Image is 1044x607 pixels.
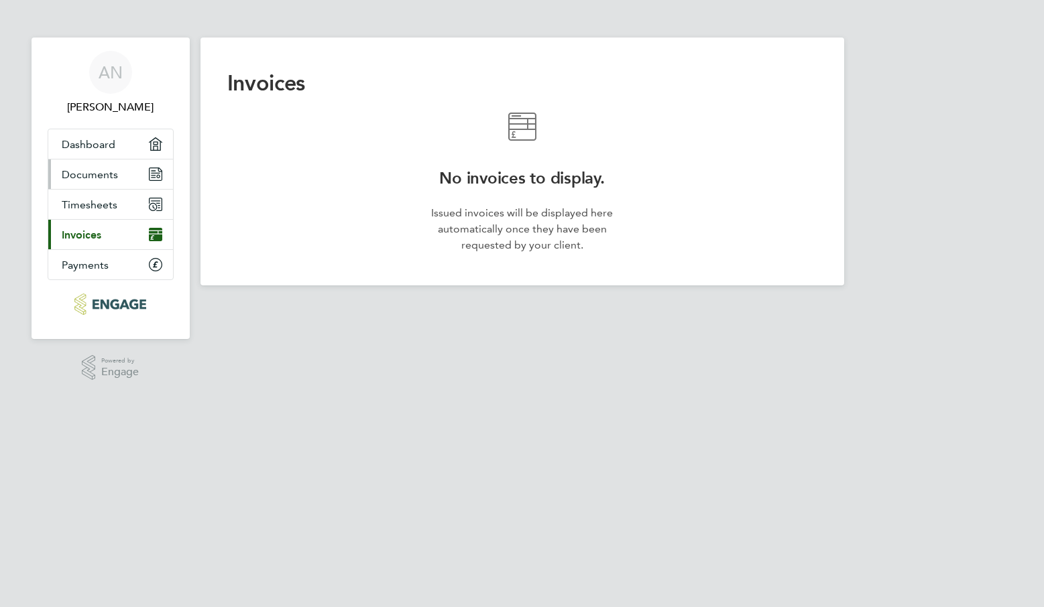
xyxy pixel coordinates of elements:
[426,205,619,253] p: Issued invoices will be displayed here automatically once they have been requested by your client.
[62,259,109,271] span: Payments
[227,70,817,96] h2: Invoices
[48,250,173,279] a: Payments
[48,99,174,115] span: Allan Ntata
[48,159,173,189] a: Documents
[62,198,117,211] span: Timesheets
[48,51,174,115] a: AN[PERSON_NAME]
[62,228,101,241] span: Invoices
[82,355,139,381] a: Powered byEngage
[101,366,139,378] span: Engage
[101,355,139,366] span: Powered by
[48,293,174,315] a: Go to home page
[74,293,146,315] img: carbonrecruitment-logo-retina.png
[62,168,118,181] span: Documents
[48,129,173,159] a: Dashboard
[99,64,123,81] span: AN
[62,138,115,151] span: Dashboard
[48,190,173,219] a: Timesheets
[32,38,190,339] nav: Main navigation
[426,167,619,189] h2: No invoices to display.
[48,220,173,249] a: Invoices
